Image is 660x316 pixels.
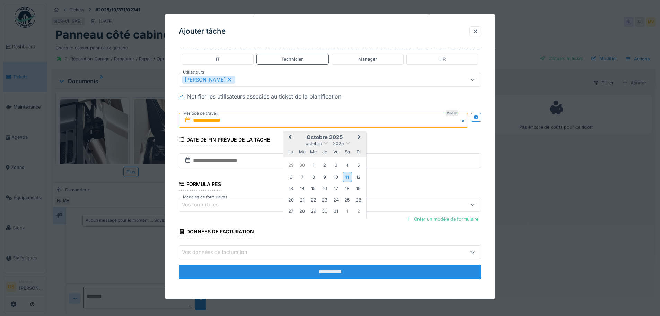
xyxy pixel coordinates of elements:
h2: octobre 2025 [283,134,366,140]
div: jeudi [320,147,329,156]
div: Technicien [281,56,304,62]
div: Données de facturation [179,227,254,238]
button: Next Month [354,132,366,143]
div: Choose lundi 13 octobre 2025 [286,184,296,193]
div: mardi [298,147,307,156]
div: Choose dimanche 26 octobre 2025 [354,195,363,205]
div: HR [439,56,446,62]
span: octobre [306,141,322,146]
div: Choose jeudi 2 octobre 2025 [320,161,329,170]
div: Choose mardi 28 octobre 2025 [298,206,307,216]
div: Choose mardi 30 septembre 2025 [298,161,307,170]
div: Choose samedi 11 octobre 2025 [343,172,352,182]
div: Choose mercredi 1 octobre 2025 [309,161,318,170]
div: Choose vendredi 31 octobre 2025 [331,206,341,216]
div: Choose mercredi 22 octobre 2025 [309,195,318,205]
div: IT [216,56,220,62]
div: Choose lundi 27 octobre 2025 [286,206,296,216]
div: Manager [358,56,377,62]
div: Choose mardi 14 octobre 2025 [298,184,307,193]
div: Date de fin prévue de la tâche [179,135,270,146]
div: Notifier les utilisateurs associés au ticket de la planification [187,92,341,101]
div: Choose mercredi 29 octobre 2025 [309,206,318,216]
div: samedi [343,147,352,156]
div: Choose dimanche 2 novembre 2025 [354,206,363,216]
div: Vos données de facturation [182,248,257,256]
div: Choose samedi 4 octobre 2025 [343,161,352,170]
div: Choose jeudi 16 octobre 2025 [320,184,329,193]
span: 2025 [333,141,344,146]
div: vendredi [331,147,341,156]
div: Vos formulaires [182,201,228,208]
label: Période de travail [183,110,219,117]
div: Choose samedi 18 octobre 2025 [343,184,352,193]
button: Close [460,113,468,128]
div: lundi [286,147,296,156]
div: Créer un modèle de formulaire [403,214,481,224]
label: Utilisateurs [182,69,205,75]
div: dimanche [354,147,363,156]
div: [PERSON_NAME] [182,76,235,84]
div: Choose lundi 6 octobre 2025 [286,172,296,182]
div: Choose mardi 21 octobre 2025 [298,195,307,205]
div: Choose dimanche 19 octobre 2025 [354,184,363,193]
div: Choose vendredi 24 octobre 2025 [331,195,341,205]
label: Modèles de formulaires [182,194,229,200]
div: Month octobre, 2025 [285,160,364,217]
div: Choose mercredi 15 octobre 2025 [309,184,318,193]
div: Choose jeudi 9 octobre 2025 [320,172,329,182]
div: Choose samedi 25 octobre 2025 [343,195,352,205]
div: Formulaires [179,179,221,191]
div: Choose samedi 1 novembre 2025 [343,206,352,216]
div: Choose mercredi 8 octobre 2025 [309,172,318,182]
label: Les équipes [180,43,481,50]
div: Choose lundi 20 octobre 2025 [286,195,296,205]
div: Choose vendredi 10 octobre 2025 [331,172,341,182]
button: Previous Month [284,132,295,143]
div: Choose vendredi 17 octobre 2025 [331,184,341,193]
div: Choose jeudi 30 octobre 2025 [320,206,329,216]
div: Choose dimanche 12 octobre 2025 [354,172,363,182]
div: Choose lundi 29 septembre 2025 [286,161,296,170]
div: Choose mardi 7 octobre 2025 [298,172,307,182]
h3: Ajouter tâche [179,27,226,36]
div: mercredi [309,147,318,156]
div: Requis [446,110,458,116]
div: Choose dimanche 5 octobre 2025 [354,161,363,170]
div: Choose vendredi 3 octobre 2025 [331,161,341,170]
div: Choose jeudi 23 octobre 2025 [320,195,329,205]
